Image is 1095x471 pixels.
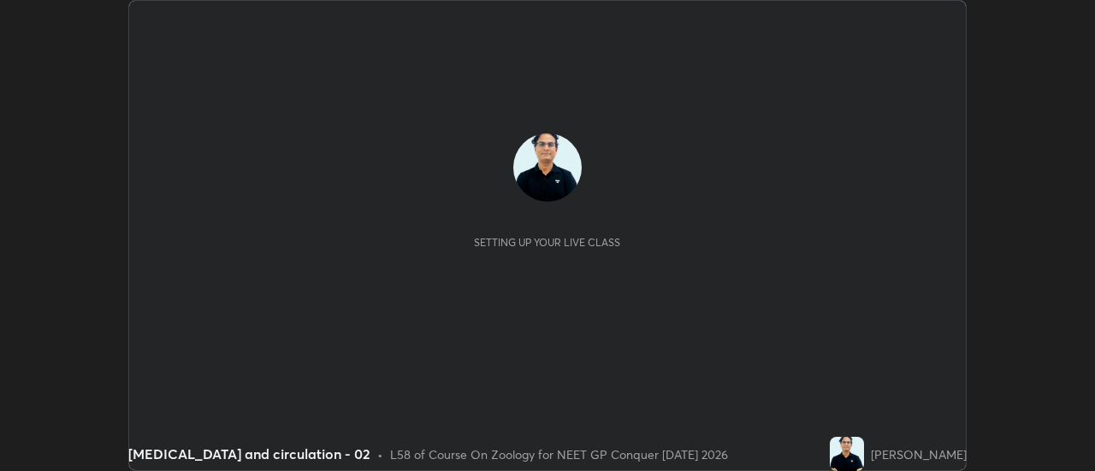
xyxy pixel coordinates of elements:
[871,445,967,463] div: [PERSON_NAME]
[377,445,383,463] div: •
[390,445,728,463] div: L58 of Course On Zoology for NEET GP Conquer [DATE] 2026
[513,133,582,202] img: 44dbf02e4033470aa5e07132136bfb12.jpg
[830,437,864,471] img: 44dbf02e4033470aa5e07132136bfb12.jpg
[474,236,620,249] div: Setting up your live class
[128,444,370,464] div: [MEDICAL_DATA] and circulation - 02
